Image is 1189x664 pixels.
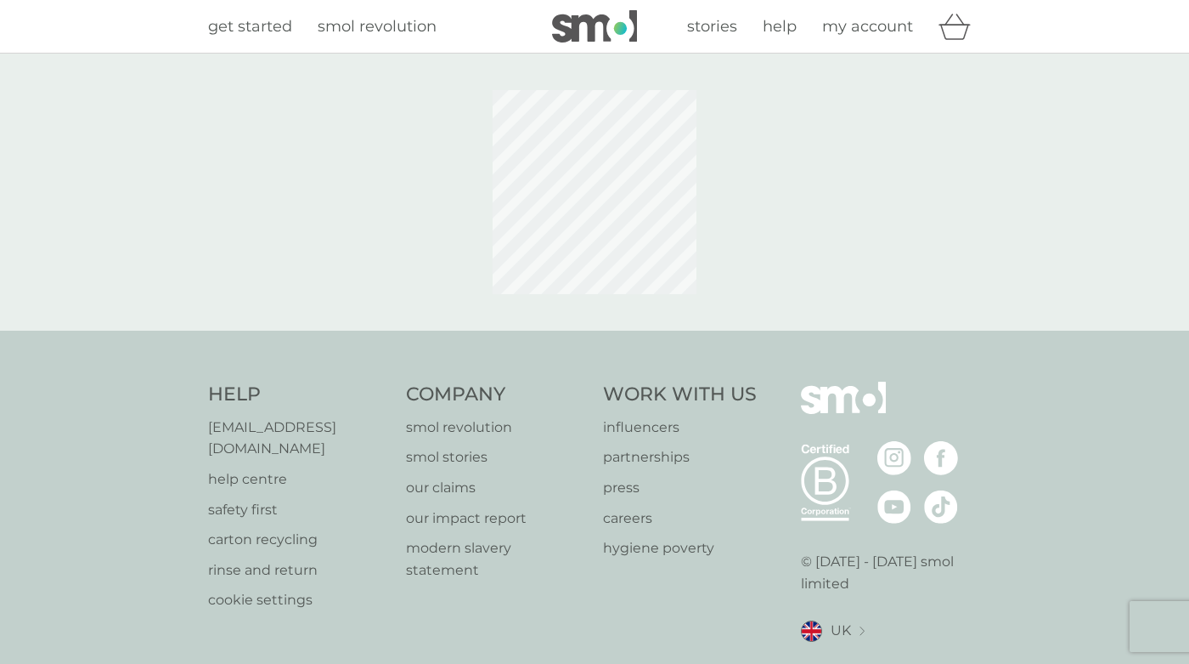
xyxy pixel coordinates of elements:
[831,620,851,642] span: UK
[877,490,911,524] img: visit the smol Youtube page
[406,446,587,468] a: smol stories
[208,468,389,491] a: help centre
[406,477,587,499] a: our claims
[603,508,757,530] a: careers
[406,382,587,408] h4: Company
[687,14,737,39] a: stories
[208,17,292,36] span: get started
[822,14,913,39] a: my account
[603,446,757,468] a: partnerships
[877,441,911,475] img: visit the smol Instagram page
[763,17,797,36] span: help
[552,10,637,43] img: smol
[406,537,587,581] a: modern slavery statement
[822,17,913,36] span: my account
[924,441,958,475] img: visit the smol Facebook page
[208,559,389,582] a: rinse and return
[318,14,437,39] a: smol revolution
[208,382,389,408] h4: Help
[859,627,865,636] img: select a new location
[938,9,981,43] div: basket
[603,477,757,499] a: press
[208,417,389,460] a: [EMAIL_ADDRESS][DOMAIN_NAME]
[801,621,822,642] img: UK flag
[687,17,737,36] span: stories
[924,490,958,524] img: visit the smol Tiktok page
[801,382,886,440] img: smol
[406,508,587,530] a: our impact report
[406,417,587,439] a: smol revolution
[208,14,292,39] a: get started
[603,537,757,559] a: hygiene poverty
[318,17,437,36] span: smol revolution
[603,417,757,439] a: influencers
[208,529,389,551] a: carton recycling
[603,382,757,408] h4: Work With Us
[208,589,389,611] a: cookie settings
[763,14,797,39] a: help
[801,551,982,594] p: © [DATE] - [DATE] smol limited
[208,499,389,521] a: safety first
